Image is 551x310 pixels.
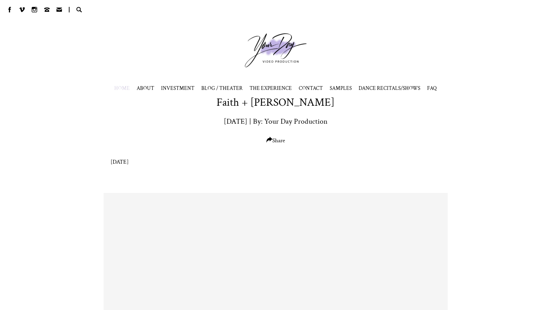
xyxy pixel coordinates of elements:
[216,95,335,110] h1: Faith + [PERSON_NAME]
[250,85,292,92] a: THE EXPERIENCE
[234,23,317,78] a: Your Day Production Logo
[201,85,243,92] a: BLOG / THEATER
[137,85,154,92] a: ABOUT
[110,158,441,166] p: [DATE]
[330,85,352,92] span: SAMPLES
[161,85,194,92] a: INVESTMENT
[299,85,323,92] a: CONTACT
[427,85,437,92] a: FAQ
[359,85,420,92] span: DANCE RECITALS/SHOWS
[224,116,328,126] p: [DATE] | By: Your Day Production
[266,137,285,144] span: Share
[114,85,130,92] a: HOME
